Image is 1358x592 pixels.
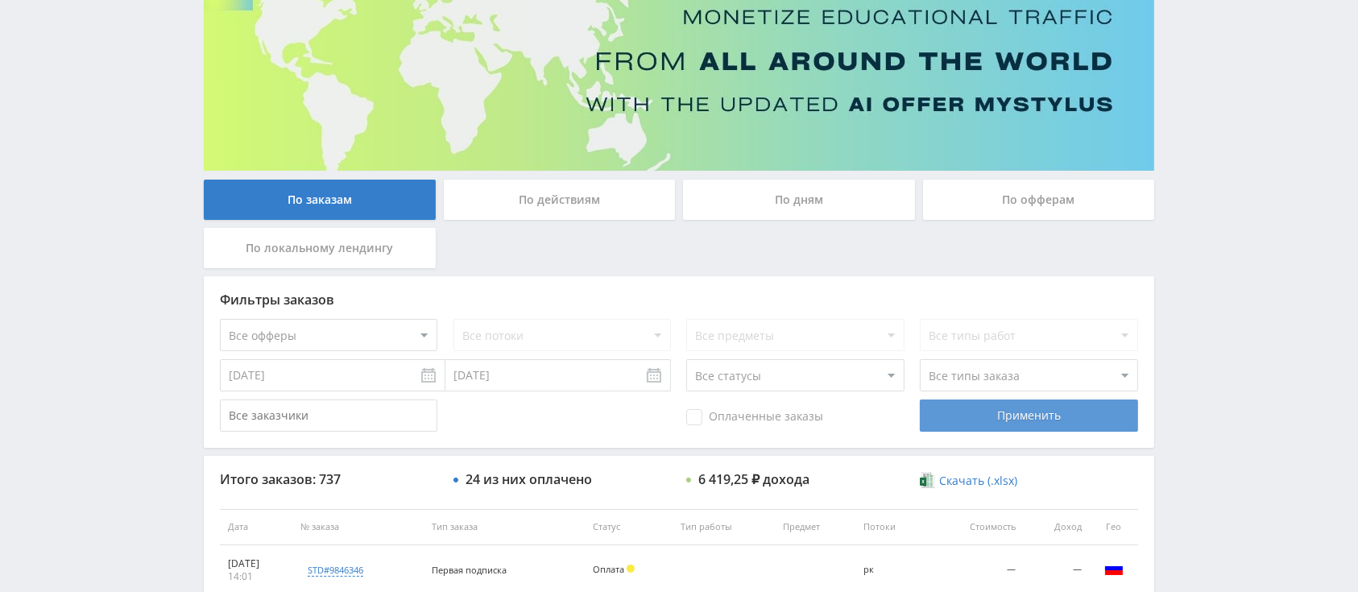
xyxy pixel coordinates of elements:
[855,509,929,545] th: Потоки
[1104,559,1124,578] img: rus.png
[1024,509,1090,545] th: Доход
[444,180,676,220] div: По действиям
[220,359,445,391] input: Use the arrow keys to pick a date
[683,180,915,220] div: По дням
[220,399,437,432] input: Все заказчики
[432,564,507,576] span: Первая подписка
[204,180,436,220] div: По заказам
[673,509,774,545] th: Тип работы
[585,509,673,545] th: Статус
[939,474,1017,487] span: Скачать (.xlsx)
[920,472,934,488] img: xlsx
[627,565,635,573] span: Холд
[923,180,1155,220] div: По офферам
[204,228,436,268] div: По локальному лендингу
[292,509,424,545] th: № заказа
[228,570,284,583] div: 14:01
[863,565,921,575] div: рк
[698,472,809,486] div: 6 419,25 ₽ дохода
[308,564,363,577] div: std#9846346
[466,472,592,486] div: 24 из них оплачено
[445,359,671,391] input: Use the arrow keys to pick a date
[228,557,284,570] div: [DATE]
[929,509,1024,545] th: Стоимость
[1090,509,1138,545] th: Гео
[686,409,823,425] span: Оплаченные заказы
[220,472,437,486] div: Итого заказов: 737
[424,509,585,545] th: Тип заказа
[775,509,855,545] th: Предмет
[920,399,1137,432] div: Применить
[220,509,292,545] th: Дата
[220,292,1138,307] div: Фильтры заказов
[920,473,1016,489] a: Скачать (.xlsx)
[593,563,624,575] span: Оплата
